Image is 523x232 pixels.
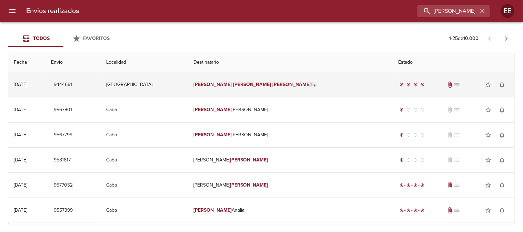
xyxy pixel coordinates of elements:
div: [DATE] [14,157,27,163]
span: radio_button_unchecked [420,133,424,137]
td: [PERSON_NAME] [188,97,393,122]
button: Activar notificaciones [495,78,509,92]
span: No tiene documentos adjuntos [447,106,454,113]
button: 9557399 [51,204,76,217]
td: Caba [101,123,188,147]
th: Fecha [8,53,46,72]
span: No tiene pedido asociado [454,131,461,138]
p: 1 - 25 de 10.000 [450,35,479,42]
span: radio_button_checked [420,83,424,87]
button: 9581817 [51,154,73,167]
div: Entregado [398,81,426,88]
td: Analia [188,198,393,223]
span: Favoritos [83,35,110,41]
span: radio_button_checked [413,83,418,87]
th: Destinatario [188,53,393,72]
div: Generado [398,157,426,164]
button: 9577052 [51,179,76,192]
span: star_border [485,81,492,88]
span: 9557399 [54,206,73,215]
div: Generado [398,131,426,138]
div: [DATE] [14,82,27,87]
em: [PERSON_NAME] [193,107,232,113]
button: Agregar a favoritos [482,78,495,92]
span: Tiene documentos adjuntos [447,81,454,88]
span: star_border [485,106,492,113]
span: radio_button_unchecked [420,108,424,112]
span: radio_button_checked [420,208,424,212]
span: 9577052 [54,181,73,190]
button: Agregar a favoritos [482,178,495,192]
div: EE [501,4,515,18]
span: notifications_none [499,207,506,214]
em: [PERSON_NAME] [193,82,232,87]
span: Pagina siguiente [498,30,515,47]
span: star_border [485,207,492,214]
span: star_border [485,182,492,189]
span: No tiene pedido asociado [454,157,461,164]
th: Envio [46,53,101,72]
button: Agregar a favoritos [482,203,495,217]
div: Abrir información de usuario [501,4,515,18]
td: Caba [101,173,188,198]
td: [PERSON_NAME] [188,148,393,172]
button: Activar notificaciones [495,128,509,142]
td: Caba [101,148,188,172]
span: No tiene pedido asociado [454,207,461,214]
div: Generado [398,106,426,113]
span: radio_button_checked [413,183,418,187]
span: No tiene pedido asociado [454,81,461,88]
div: [DATE] [14,207,27,213]
span: Pagina anterior [482,35,498,42]
span: radio_button_checked [400,83,404,87]
span: star_border [485,131,492,138]
span: No tiene documentos adjuntos [447,157,454,164]
em: [PERSON_NAME] [230,182,268,188]
span: notifications_none [499,131,506,138]
span: radio_button_unchecked [413,108,418,112]
button: 9567801 [51,104,75,116]
span: 9581817 [54,156,71,165]
span: radio_button_checked [420,183,424,187]
span: radio_button_checked [406,208,411,212]
em: [PERSON_NAME] [230,157,268,163]
div: [DATE] [14,182,27,188]
div: Entregado [398,207,426,214]
span: radio_button_unchecked [413,133,418,137]
span: radio_button_unchecked [406,158,411,162]
input: buscar [418,5,478,17]
em: [PERSON_NAME] [273,82,311,87]
button: Activar notificaciones [495,178,509,192]
span: No tiene pedido asociado [454,182,461,189]
button: 9567799 [51,129,75,141]
span: notifications_none [499,182,506,189]
span: radio_button_unchecked [406,133,411,137]
span: Tiene documentos adjuntos [447,182,454,189]
button: menu [4,3,21,19]
span: radio_button_unchecked [413,158,418,162]
span: radio_button_checked [413,208,418,212]
span: 9567801 [54,106,72,114]
button: Activar notificaciones [495,203,509,217]
div: Entregado [398,182,426,189]
span: radio_button_checked [400,108,404,112]
span: radio_button_checked [400,158,404,162]
span: 9444661 [54,81,72,89]
h6: Envios realizados [26,6,79,17]
th: Localidad [101,53,188,72]
div: Tabs Envios [8,30,119,47]
em: [PERSON_NAME] [193,132,232,138]
td: [PERSON_NAME] [188,173,393,198]
div: [DATE] [14,107,27,113]
span: radio_button_unchecked [406,108,411,112]
button: Activar notificaciones [495,153,509,167]
span: No tiene documentos adjuntos [447,131,454,138]
span: radio_button_checked [406,183,411,187]
em: [PERSON_NAME] [233,82,271,87]
span: radio_button_checked [400,183,404,187]
button: 9444661 [51,78,75,91]
span: 9567799 [54,131,72,139]
th: Estado [393,53,515,72]
span: radio_button_checked [406,83,411,87]
span: Todos [33,35,50,41]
